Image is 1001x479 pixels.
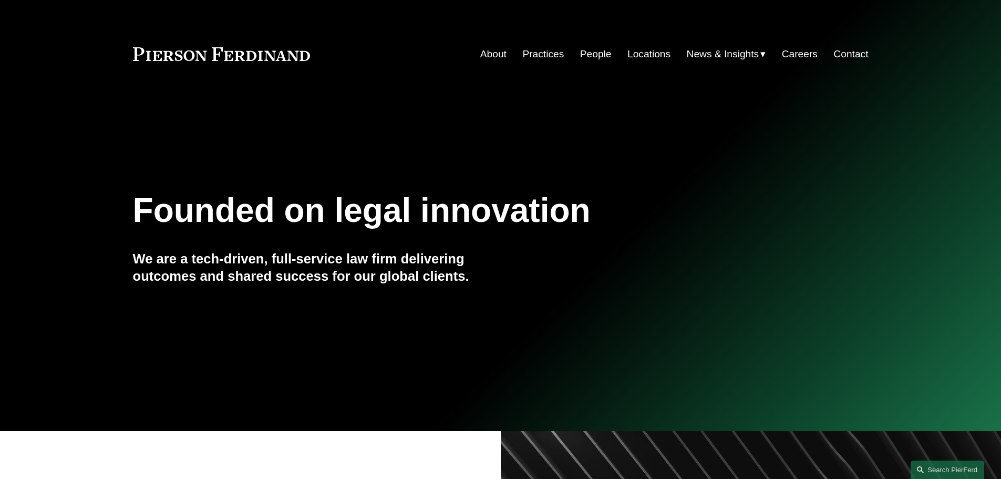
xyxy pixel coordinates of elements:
[522,44,564,64] a: Practices
[911,461,984,479] a: Search this site
[133,191,746,230] h1: Founded on legal innovation
[133,250,501,284] h4: We are a tech-driven, full-service law firm delivering outcomes and shared success for our global...
[580,44,612,64] a: People
[627,44,670,64] a: Locations
[782,44,818,64] a: Careers
[687,44,766,64] a: folder dropdown
[833,44,868,64] a: Contact
[687,45,759,64] span: News & Insights
[480,44,507,64] a: About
